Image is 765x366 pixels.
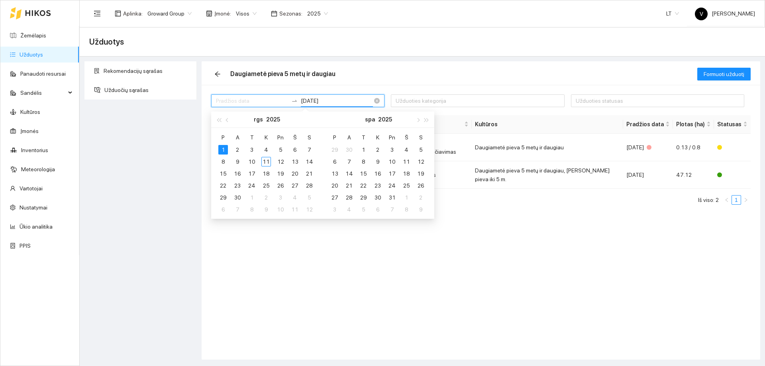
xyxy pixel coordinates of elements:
td: 2025-09-12 [273,156,288,168]
div: 25 [402,181,411,190]
td: 2025-10-04 [399,144,414,156]
a: Panaudoti resursai [20,70,66,77]
div: 30 [373,193,382,202]
td: 2025-10-19 [414,168,428,180]
div: 24 [247,181,257,190]
a: Ūkio analitika [20,223,53,230]
div: 6 [373,205,382,214]
div: 17 [247,169,257,178]
div: 16 [373,169,382,178]
td: 2025-09-03 [245,144,259,156]
td: 2025-09-14 [302,156,316,168]
span: arrow-left [212,71,224,77]
td: 2025-11-09 [414,204,428,215]
div: 3 [387,145,397,155]
td: 2025-10-10 [385,156,399,168]
td: 2025-10-01 [245,192,259,204]
td: 2025-11-03 [328,204,342,215]
div: 30 [344,145,354,155]
span: Rekomendacijų sąrašas [104,63,190,79]
td: 2025-10-15 [356,168,371,180]
div: 10 [276,205,285,214]
span: left [724,198,729,202]
th: T [356,131,371,144]
th: P [328,131,342,144]
span: V [700,8,703,20]
td: 2025-10-02 [371,144,385,156]
div: 30 [233,193,242,202]
button: rgs [254,112,263,127]
div: 11 [261,157,271,166]
div: 14 [304,157,314,166]
td: 2025-10-06 [216,204,230,215]
td: 2025-10-20 [328,180,342,192]
div: 2 [261,193,271,202]
th: T [245,131,259,144]
div: 5 [304,193,314,202]
td: 2025-09-13 [288,156,302,168]
td: 2025-10-27 [328,192,342,204]
div: 7 [344,157,354,166]
button: arrow-left [211,68,224,80]
button: 2025 [266,112,280,127]
div: 22 [218,181,228,190]
div: [DATE] [626,143,670,152]
th: S [414,131,428,144]
td: 2025-09-23 [230,180,245,192]
div: 27 [330,193,339,202]
td: 2025-10-11 [288,204,302,215]
button: Formuoti užduotį [697,68,751,80]
div: 13 [290,157,300,166]
td: 47.12 [673,161,714,189]
span: Sezonas : [279,9,302,18]
button: right [741,195,751,205]
td: 2025-10-22 [356,180,371,192]
div: 26 [416,181,426,190]
th: Pn [273,131,288,144]
span: shop [206,10,212,17]
td: 2025-09-21 [302,168,316,180]
div: 11 [402,157,411,166]
td: 2025-10-11 [399,156,414,168]
span: Užduočių sąrašas [104,82,190,98]
td: 2025-10-29 [356,192,371,204]
div: 19 [276,169,285,178]
div: 4 [344,205,354,214]
div: 13 [330,169,339,178]
div: 10 [247,157,257,166]
td: 2025-09-28 [302,180,316,192]
div: 11 [290,205,300,214]
span: to [291,98,298,104]
td: 2025-10-12 [414,156,428,168]
td: 2025-09-29 [328,144,342,156]
div: 6 [218,205,228,214]
td: Daugiametė pieva 5 metų ir daugiau [472,134,623,161]
button: spa [365,112,375,127]
td: 2025-10-14 [342,168,356,180]
div: 9 [416,205,426,214]
td: 2025-10-25 [399,180,414,192]
td: 2025-09-11 [259,156,273,168]
a: Meteorologija [21,166,55,172]
div: 20 [290,169,300,178]
span: 2025 [307,8,328,20]
td: 2025-11-02 [414,192,428,204]
td: 2025-11-07 [385,204,399,215]
div: 12 [416,157,426,166]
td: 2025-11-04 [342,204,356,215]
a: Kultūros [20,109,40,115]
span: close-circle [374,98,380,104]
td: 2025-11-08 [399,204,414,215]
td: 2025-10-16 [371,168,385,180]
td: 2025-09-02 [230,144,245,156]
th: S [302,131,316,144]
span: Visos [236,8,257,20]
td: 2025-10-23 [371,180,385,192]
td: 2025-10-18 [399,168,414,180]
td: 2025-10-28 [342,192,356,204]
div: 28 [304,181,314,190]
td: Daugiametė pieva 5 metų ir daugiau, [PERSON_NAME] pieva iki 5 m. [472,161,623,189]
span: solution [94,68,100,74]
div: 6 [290,145,300,155]
a: Užduotys [20,51,43,58]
